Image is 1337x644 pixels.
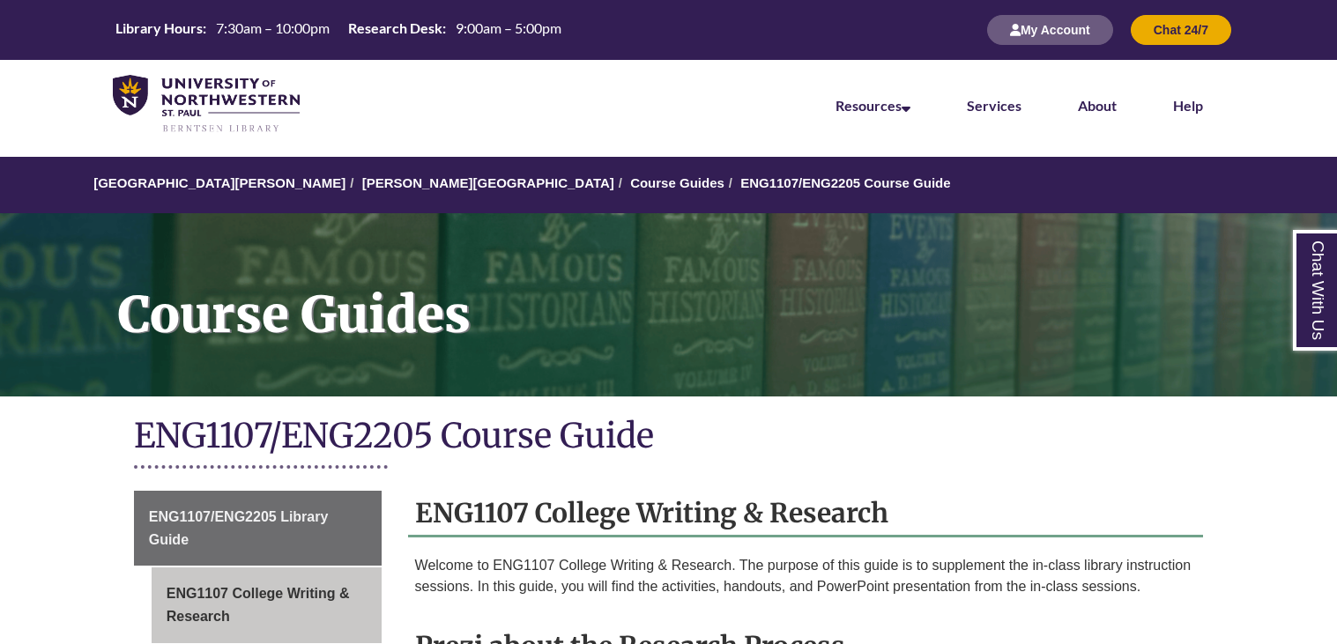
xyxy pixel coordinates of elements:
[216,19,330,36] span: 7:30am – 10:00pm
[967,97,1021,114] a: Services
[134,414,1204,461] h1: ENG1107/ENG2205 Course Guide
[987,15,1113,45] button: My Account
[113,75,300,134] img: UNWSP Library Logo
[93,175,345,190] a: [GEOGRAPHIC_DATA][PERSON_NAME]
[408,491,1204,537] h2: ENG1107 College Writing & Research
[341,19,449,38] th: Research Desk:
[415,555,1197,597] p: Welcome to ENG1107 College Writing & Research. The purpose of this guide is to supplement the in-...
[1078,97,1117,114] a: About
[134,491,382,566] a: ENG1107/ENG2205 Library Guide
[740,175,950,190] a: ENG1107/ENG2205 Course Guide
[630,175,724,190] a: Course Guides
[99,213,1337,374] h1: Course Guides
[456,19,561,36] span: 9:00am – 5:00pm
[149,509,329,547] span: ENG1107/ENG2205 Library Guide
[108,19,568,42] a: Hours Today
[1131,15,1231,45] button: Chat 24/7
[836,97,910,114] a: Resources
[152,567,382,642] a: ENG1107 College Writing & Research
[987,22,1113,37] a: My Account
[362,175,614,190] a: [PERSON_NAME][GEOGRAPHIC_DATA]
[1131,22,1231,37] a: Chat 24/7
[108,19,209,38] th: Library Hours:
[108,19,568,41] table: Hours Today
[1173,97,1203,114] a: Help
